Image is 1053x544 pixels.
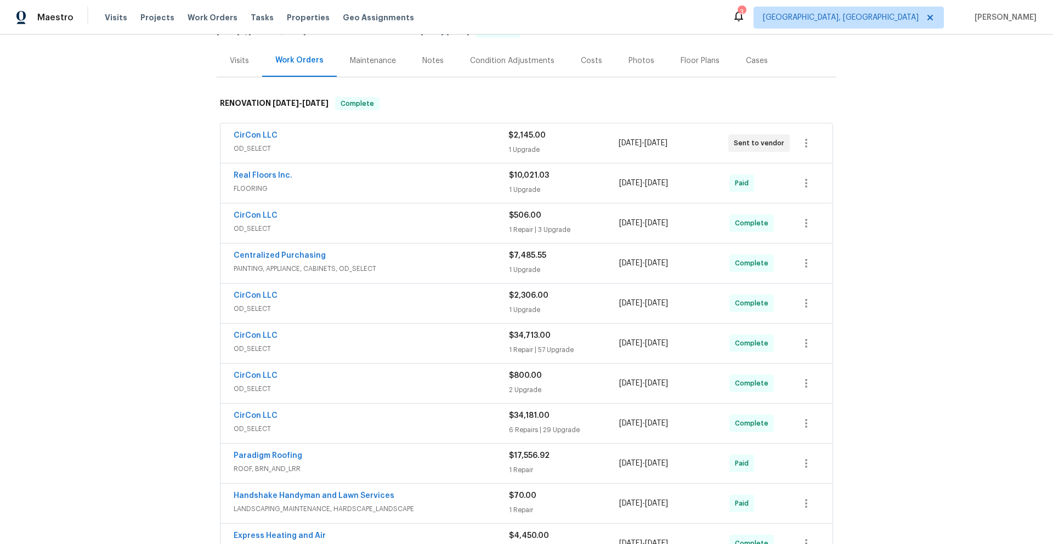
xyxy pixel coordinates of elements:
span: Complete [336,98,378,109]
div: 2 Upgrade [509,384,619,395]
span: [DATE] [619,460,642,467]
span: [DATE] [645,179,668,187]
span: OD_SELECT [234,343,509,354]
div: 1 Upgrade [509,184,619,195]
h6: RENOVATION [220,97,329,110]
span: Paid [735,178,753,189]
span: Complete [735,258,773,269]
div: 1 Repair [509,505,619,515]
span: - [619,298,668,309]
div: 1 Repair | 57 Upgrade [509,344,619,355]
span: Work Orders [188,12,237,23]
span: - [619,458,668,469]
span: [DATE] [619,179,642,187]
span: [DATE] [619,299,642,307]
span: Paid [735,458,753,469]
span: - [619,498,668,509]
span: Projects [140,12,174,23]
span: ROOF, BRN_AND_LRR [234,463,509,474]
div: Work Orders [275,55,324,66]
span: LANDSCAPING_MAINTENANCE, HARDSCAPE_LANDSCAPE [234,503,509,514]
div: 1 Upgrade [509,264,619,275]
span: - [619,338,668,349]
span: $506.00 [509,212,541,219]
span: [DATE] [645,420,668,427]
span: [DATE] [644,139,667,147]
span: [DATE] [217,27,240,35]
div: 1 Repair [509,464,619,475]
a: CirCon LLC [234,372,278,379]
span: [DATE] [619,139,642,147]
span: [DATE] [619,379,642,387]
div: 1 Upgrade [508,144,618,155]
div: Maintenance [350,55,396,66]
span: Complete [735,378,773,389]
span: - [619,258,668,269]
span: Sent to vendor [734,138,789,149]
span: [DATE] [645,460,668,467]
div: Cases [746,55,768,66]
span: Renovation [378,27,520,35]
div: Photos [629,55,654,66]
a: Handshake Handyman and Lawn Services [234,492,394,500]
span: - [273,99,329,107]
span: [DATE] [619,219,642,227]
span: $10,021.03 [509,172,549,179]
span: [DATE] [645,219,668,227]
span: $2,306.00 [509,292,548,299]
span: [DATE] [645,500,668,507]
div: 1 Repair | 3 Upgrade [509,224,619,235]
span: $2,145.00 [508,132,546,139]
span: Complete [735,298,773,309]
span: $4,450.00 [509,532,549,540]
a: CirCon LLC [234,212,278,219]
span: [DATE] [645,379,668,387]
span: OD_SELECT [234,423,509,434]
span: Geo Assignments [343,12,414,23]
span: [DATE] [645,299,668,307]
span: OD_SELECT [234,223,509,234]
span: $70.00 [509,492,536,500]
span: [DATE] [619,420,642,427]
span: [DATE] [619,339,642,347]
span: - [619,418,668,429]
div: 1 Upgrade [509,304,619,315]
div: RENOVATION [DATE]-[DATE]Complete [217,86,836,121]
span: PAINTING, APPLIANCE, CABINETS, OD_SELECT [234,263,509,274]
span: [DATE] [273,99,299,107]
span: Complete [735,418,773,429]
span: [DATE] [619,500,642,507]
span: [DATE] [645,259,668,267]
a: CirCon LLC [234,132,278,139]
div: 6 Repairs | 29 Upgrade [509,424,619,435]
span: Maestro [37,12,73,23]
span: Properties [287,12,330,23]
span: OD_SELECT [234,303,509,314]
div: Costs [581,55,602,66]
span: - [619,218,668,229]
a: Express Heating and Air [234,532,326,540]
a: Paradigm Roofing [234,452,302,460]
span: [GEOGRAPHIC_DATA], [GEOGRAPHIC_DATA] [763,12,919,23]
span: OD_SELECT [234,383,509,394]
a: CirCon LLC [234,332,278,339]
span: [DATE] [421,27,444,35]
span: - [619,138,667,149]
span: $800.00 [509,372,542,379]
span: - [619,178,668,189]
span: [DATE] [645,339,668,347]
span: Visits [105,12,127,23]
a: Centralized Purchasing [234,252,326,259]
span: FLOORING [234,183,509,194]
span: Paid [735,498,753,509]
span: Complete [735,338,773,349]
span: $34,713.00 [509,332,551,339]
a: CirCon LLC [234,412,278,420]
span: $34,181.00 [509,412,550,420]
span: Tasks [251,14,274,21]
div: Visits [230,55,249,66]
span: Complete [735,218,773,229]
div: Floor Plans [681,55,720,66]
span: [DATE] [302,99,329,107]
span: [DATE] [619,259,642,267]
